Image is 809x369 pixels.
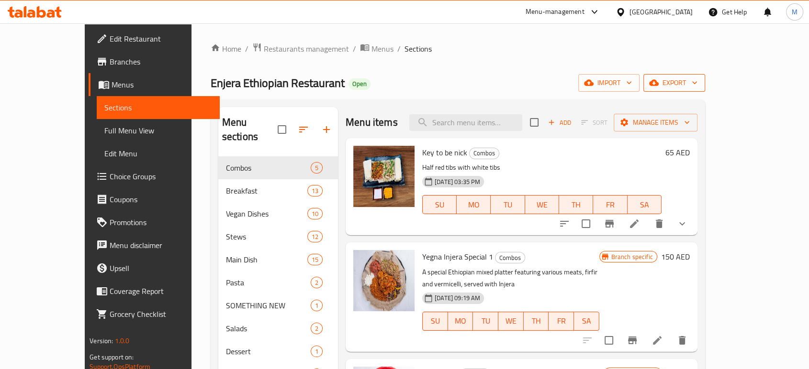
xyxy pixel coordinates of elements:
[470,148,499,159] span: Combos
[226,231,307,242] span: Stews
[409,114,522,131] input: search
[218,248,338,271] div: Main Dish15
[226,185,307,196] span: Breakfast
[544,115,575,130] span: Add item
[226,277,311,288] span: Pasta
[89,303,220,326] a: Grocery Checklist
[422,312,448,331] button: SU
[89,50,220,73] a: Branches
[110,308,212,320] span: Grocery Checklist
[549,312,574,331] button: FR
[218,271,338,294] div: Pasta2
[498,312,524,331] button: WE
[671,212,694,235] button: show more
[495,252,525,263] div: Combos
[104,125,212,136] span: Full Menu View
[218,202,338,225] div: Vegan Dishes10
[524,312,549,331] button: TH
[89,234,220,257] a: Menu disclaimer
[97,142,220,165] a: Edit Menu
[311,300,323,311] div: items
[226,300,311,311] span: SOMETHING NEW
[218,156,338,179] div: Combos5
[311,346,323,357] div: items
[226,323,311,334] span: Salads
[614,114,697,131] button: Manage items
[226,254,307,265] span: Main Dish
[307,254,323,265] div: items
[457,195,491,214] button: MO
[477,314,494,328] span: TU
[89,188,220,211] a: Coupons
[110,33,212,44] span: Edit Restaurant
[89,73,220,96] a: Menus
[90,335,113,347] span: Version:
[353,146,415,207] img: Key to be nick
[371,43,393,54] span: Menus
[473,312,498,331] button: TU
[578,314,596,328] span: SA
[218,225,338,248] div: Stews12
[311,347,322,356] span: 1
[307,208,323,219] div: items
[524,112,544,132] span: Select section
[307,185,323,196] div: items
[629,7,693,17] div: [GEOGRAPHIC_DATA]
[574,312,599,331] button: SA
[552,314,570,328] span: FR
[597,198,623,212] span: FR
[311,323,323,334] div: items
[427,314,444,328] span: SU
[448,312,473,331] button: MO
[676,218,688,229] svg: Show Choices
[360,43,393,55] a: Menus
[544,115,575,130] button: Add
[104,102,212,113] span: Sections
[353,250,415,311] img: Yegna Injera Special 1
[422,250,493,264] span: Yegna Injera Special 1
[89,280,220,303] a: Coverage Report
[526,6,584,18] div: Menu-management
[553,212,576,235] button: sort-choices
[104,148,212,159] span: Edit Menu
[211,72,345,94] span: Enjera Ethiopian Restaurant
[629,218,640,229] a: Edit menu item
[89,165,220,188] a: Choice Groups
[559,195,593,214] button: TH
[495,252,525,263] span: Combos
[529,198,555,212] span: WE
[422,162,662,174] p: Half red tibs with white tibs
[110,217,212,228] span: Promotions
[431,293,484,303] span: [DATE] 09:19 AM
[671,329,694,352] button: delete
[628,195,662,214] button: SA
[315,118,338,141] button: Add section
[292,118,315,141] span: Sort sections
[665,146,690,159] h6: 65 AED
[422,266,599,290] p: A special Ethiopian mixed platter featuring various meats, firfir and vermicelli, served with Injera
[226,162,311,174] div: Combos
[311,324,322,333] span: 2
[211,43,241,54] a: Home
[97,96,220,119] a: Sections
[652,335,663,346] a: Edit menu item
[311,277,323,288] div: items
[431,177,484,186] span: [DATE] 03:35 PM
[422,195,457,214] button: SU
[621,329,644,352] button: Branch-specific-item
[651,77,697,89] span: export
[226,346,311,357] span: Dessert
[115,335,130,347] span: 1.0.0
[308,255,322,264] span: 15
[308,232,322,241] span: 12
[586,77,632,89] span: import
[311,278,322,287] span: 2
[491,195,525,214] button: TU
[90,351,134,363] span: Get support on:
